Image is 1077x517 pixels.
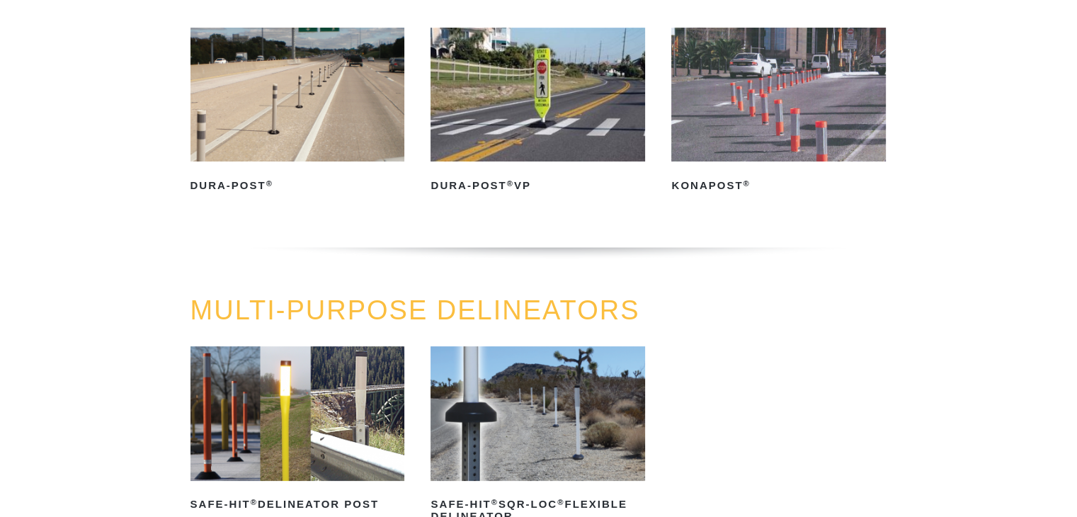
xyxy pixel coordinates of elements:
a: Dura-Post®VP [431,28,645,197]
h2: KonaPost [671,174,886,197]
a: Safe-Hit®Delineator Post [190,346,405,516]
sup: ® [507,179,514,188]
a: KonaPost® [671,28,886,197]
sup: ® [557,498,564,506]
sup: ® [266,179,273,188]
h2: Dura-Post [190,174,405,197]
sup: ® [491,498,498,506]
h2: Dura-Post VP [431,174,645,197]
sup: ® [251,498,258,506]
a: MULTI-PURPOSE DELINEATORS [190,295,640,325]
a: Dura-Post® [190,28,405,197]
sup: ® [743,179,750,188]
h2: Safe-Hit Delineator Post [190,494,405,516]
